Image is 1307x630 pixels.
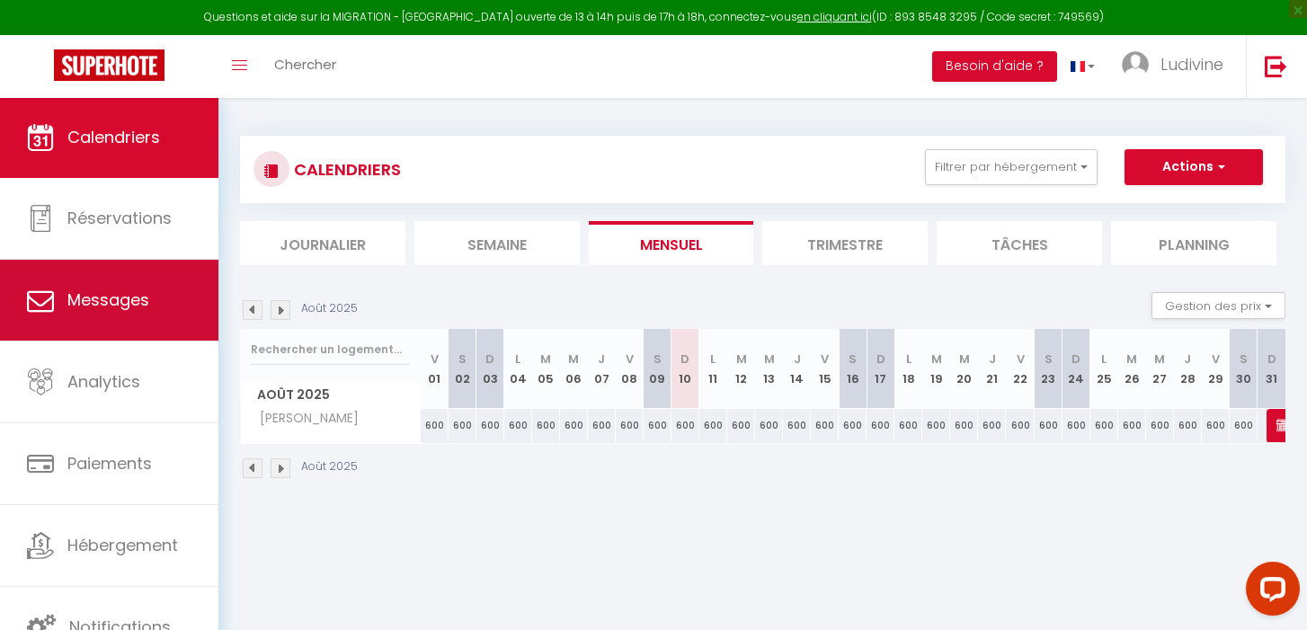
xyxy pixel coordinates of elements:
[67,288,149,311] span: Messages
[727,409,755,442] div: 600
[1122,51,1149,78] img: ...
[301,458,358,475] p: Août 2025
[1258,329,1285,409] th: 31
[894,409,922,442] div: 600
[1045,350,1053,368] abbr: S
[1160,53,1223,75] span: Ludivine
[653,350,662,368] abbr: S
[959,350,970,368] abbr: M
[476,409,504,442] div: 600
[1090,329,1118,409] th: 25
[1151,292,1285,319] button: Gestion des prix
[950,329,978,409] th: 20
[894,329,922,409] th: 18
[1062,409,1090,442] div: 600
[241,382,420,408] span: Août 2025
[811,409,839,442] div: 600
[755,329,783,409] th: 13
[67,534,178,556] span: Hébergement
[616,329,644,409] th: 08
[289,149,401,190] h3: CALENDRIERS
[67,126,160,148] span: Calendriers
[1230,409,1258,442] div: 600
[1006,409,1034,442] div: 600
[560,329,588,409] th: 06
[925,149,1098,185] button: Filtrer par hébergement
[1111,221,1276,265] li: Planning
[1230,329,1258,409] th: 30
[485,350,494,368] abbr: D
[1062,329,1090,409] th: 24
[1035,409,1062,442] div: 600
[1125,149,1263,185] button: Actions
[849,350,857,368] abbr: S
[699,329,727,409] th: 11
[532,329,560,409] th: 05
[671,409,699,442] div: 600
[504,329,532,409] th: 04
[1118,409,1146,442] div: 600
[1212,350,1220,368] abbr: V
[1006,329,1034,409] th: 22
[821,350,829,368] abbr: V
[421,329,449,409] th: 01
[867,329,894,409] th: 17
[736,350,747,368] abbr: M
[67,370,140,393] span: Analytics
[414,221,580,265] li: Semaine
[626,350,634,368] abbr: V
[937,221,1102,265] li: Tâches
[644,329,671,409] th: 09
[932,51,1057,82] button: Besoin d'aide ?
[244,409,363,429] span: [PERSON_NAME]
[1118,329,1146,409] th: 26
[240,221,405,265] li: Journalier
[515,350,520,368] abbr: L
[67,452,152,475] span: Paiements
[54,49,164,81] img: Super Booking
[1202,329,1230,409] th: 29
[1202,409,1230,442] div: 600
[431,350,439,368] abbr: V
[1174,329,1202,409] th: 28
[1101,350,1107,368] abbr: L
[1184,350,1191,368] abbr: J
[449,329,476,409] th: 02
[449,409,476,442] div: 600
[922,329,950,409] th: 19
[710,350,716,368] abbr: L
[839,409,867,442] div: 600
[950,409,978,442] div: 600
[1267,350,1276,368] abbr: D
[598,350,605,368] abbr: J
[839,329,867,409] th: 16
[67,207,172,229] span: Réservations
[922,409,950,442] div: 600
[978,329,1006,409] th: 21
[783,329,811,409] th: 14
[504,409,532,442] div: 600
[476,329,504,409] th: 03
[261,35,350,98] a: Chercher
[699,409,727,442] div: 600
[568,350,579,368] abbr: M
[1240,350,1248,368] abbr: S
[811,329,839,409] th: 15
[274,55,336,74] span: Chercher
[1154,350,1165,368] abbr: M
[616,409,644,442] div: 600
[755,409,783,442] div: 600
[783,409,811,442] div: 600
[671,329,699,409] th: 10
[532,409,560,442] div: 600
[1017,350,1025,368] abbr: V
[1146,329,1174,409] th: 27
[931,350,942,368] abbr: M
[588,329,616,409] th: 07
[540,350,551,368] abbr: M
[644,409,671,442] div: 600
[989,350,996,368] abbr: J
[867,409,894,442] div: 600
[1231,555,1307,630] iframe: LiveChat chat widget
